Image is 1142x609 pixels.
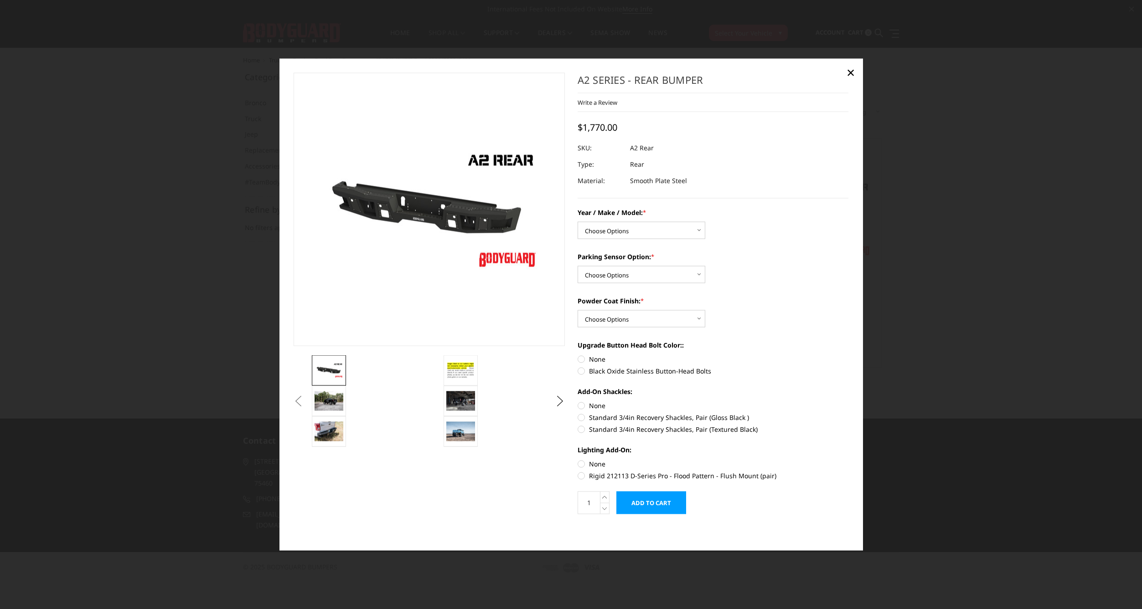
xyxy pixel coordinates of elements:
iframe: Chat Widget [1096,565,1142,609]
h1: A2 Series - Rear Bumper [578,73,849,93]
input: Add to Cart [616,491,686,514]
img: A2 Series - Rear Bumper [446,361,475,380]
dd: A2 Rear [630,139,654,156]
label: Year / Make / Model: [578,207,849,217]
label: Parking Sensor Option: [578,251,849,261]
dd: Smooth Plate Steel [630,172,687,189]
img: A2 Series - Rear Bumper [315,422,343,441]
label: None [578,354,849,363]
button: Next [553,394,567,408]
a: Close [843,65,858,80]
label: Lighting Add-On: [578,445,849,454]
dt: SKU: [578,139,623,156]
img: A2 Series - Rear Bumper [315,362,343,378]
label: Standard 3/4in Recovery Shackles, Pair (Gloss Black ) [578,412,849,422]
label: None [578,459,849,468]
label: Standard 3/4in Recovery Shackles, Pair (Textured Black) [578,424,849,434]
dd: Rear [630,156,644,172]
span: $1,770.00 [578,121,617,133]
dt: Material: [578,172,623,189]
label: None [578,400,849,410]
img: A2 Series - Rear Bumper [446,391,475,410]
label: Powder Coat Finish: [578,296,849,305]
span: × [847,62,855,82]
label: Upgrade Button Head Bolt Color:: [578,340,849,349]
img: A2 Series - Rear Bumper [315,391,343,410]
button: Previous [291,394,305,408]
dt: Type: [578,156,623,172]
img: A2 Series - Rear Bumper [446,422,475,441]
a: Write a Review [578,98,617,106]
label: Black Oxide Stainless Button-Head Bolts [578,366,849,375]
label: Rigid 212113 D-Series Pro - Flood Pattern - Flush Mount (pair) [578,471,849,480]
label: Add-On Shackles: [578,386,849,396]
a: A2 Series - Rear Bumper [294,73,565,346]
